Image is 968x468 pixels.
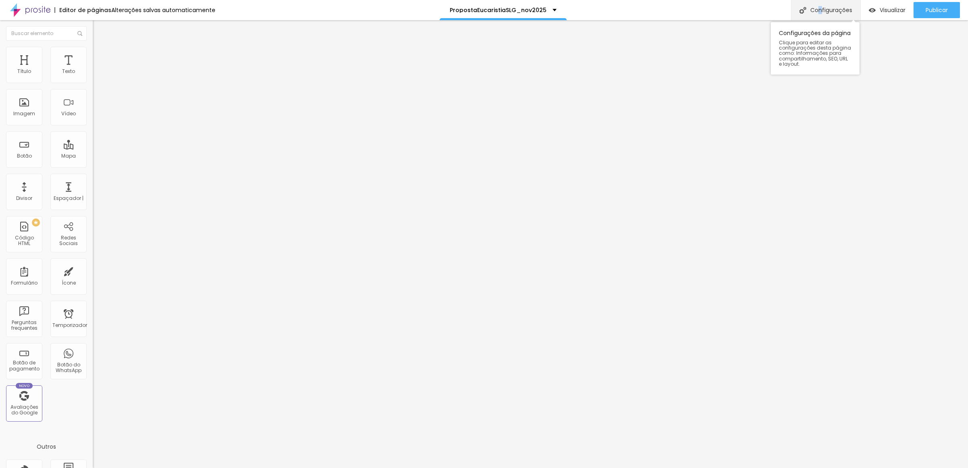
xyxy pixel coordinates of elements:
[450,7,547,13] p: PropostaEucaristiaSLG_nov2025
[8,404,40,416] div: Avaliações do Google
[111,7,215,13] div: Alterações salvas automaticamente
[880,7,905,13] span: Visualizar
[17,153,32,159] div: Botão
[54,7,111,13] div: Editor de páginas
[8,360,40,372] div: Botão de pagamento
[779,29,851,37] font: Configurações da página
[61,111,76,116] div: Vídeo
[926,7,948,13] span: Publicar
[16,383,33,389] div: Novo
[52,362,84,374] div: Botão do WhatsApp
[62,69,75,74] div: Texto
[16,196,32,201] div: Divisor
[8,235,40,247] div: Código HTML
[914,2,960,18] button: Publicar
[62,280,76,286] div: Ícone
[810,7,852,13] font: Configurações
[799,7,806,14] img: Ícone
[77,31,82,36] img: Ícone
[869,7,876,14] img: view-1.svg
[8,320,40,331] div: Perguntas frequentes
[17,69,31,74] div: Título
[11,280,38,286] div: Formulário
[13,111,35,116] div: Imagem
[54,196,83,201] div: Espaçador |
[52,322,84,328] div: Temporizador
[6,26,87,41] input: Buscar elemento
[52,235,84,247] div: Redes Sociais
[779,40,851,67] span: Clique para editar as configurações desta página como: Informações para compartilhamento, SEO, UR...
[61,153,76,159] div: Mapa
[861,2,914,18] button: Visualizar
